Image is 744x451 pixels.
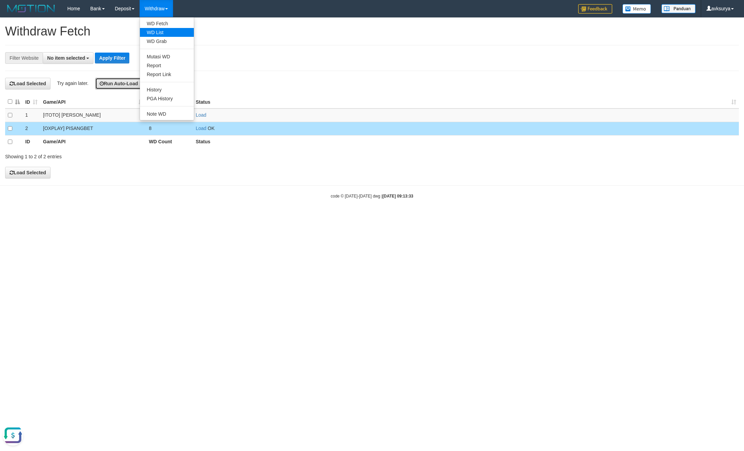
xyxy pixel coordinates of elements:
[43,52,94,64] button: No item selected
[5,3,57,14] img: MOTION_logo.png
[193,135,739,148] th: Status
[146,135,193,148] th: WD Count
[23,108,40,122] td: 1
[3,3,23,23] button: Open LiveChat chat widget
[661,4,696,13] img: panduan.png
[331,194,413,199] small: code © [DATE]-[DATE] dwg |
[57,81,88,86] span: Try again later.
[140,28,194,37] a: WD List
[196,112,206,118] a: Load
[140,61,194,70] a: Report
[140,85,194,94] a: History
[5,52,43,64] div: Filter Website
[40,108,146,122] td: [ITOTO] [PERSON_NAME]
[196,126,206,131] a: Load
[5,150,305,160] div: Showing 1 to 2 of 2 entries
[578,4,612,14] img: Feedback.jpg
[140,19,194,28] a: WD Fetch
[40,122,146,135] td: [OXPLAY] PISANGBET
[95,53,129,63] button: Apply Filter
[140,52,194,61] a: Mutasi WD
[5,25,739,38] h1: Withdraw Fetch
[23,95,40,108] th: ID: activate to sort column ascending
[140,110,194,118] a: Note WD
[23,122,40,135] td: 2
[140,94,194,103] a: PGA History
[5,167,51,178] button: Load Selected
[40,135,146,148] th: Game/API
[47,55,85,61] span: No item selected
[623,4,651,14] img: Button%20Memo.svg
[140,70,194,79] a: Report Link
[40,95,146,108] th: Game/API: activate to sort column ascending
[5,78,51,89] button: Load Selected
[208,126,215,131] span: OK
[383,194,413,199] strong: [DATE] 09:13:33
[193,95,739,108] th: Status: activate to sort column ascending
[140,37,194,46] a: WD Grab
[23,135,40,148] th: ID
[95,78,143,89] button: Run Auto-Load
[149,126,152,131] span: 8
